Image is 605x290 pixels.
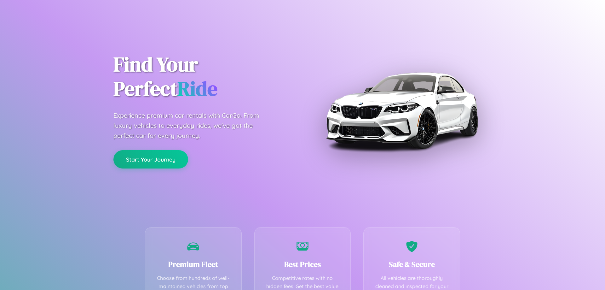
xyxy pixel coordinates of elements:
[323,32,481,189] img: Premium BMW car rental vehicle
[177,75,217,102] span: Ride
[113,52,293,101] h1: Find Your Perfect
[113,150,188,169] button: Start Your Journey
[373,259,450,269] h3: Safe & Secure
[264,259,341,269] h3: Best Prices
[113,110,271,141] p: Experience premium car rentals with CarGo. From luxury vehicles to everyday rides, we've got the ...
[155,259,232,269] h3: Premium Fleet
